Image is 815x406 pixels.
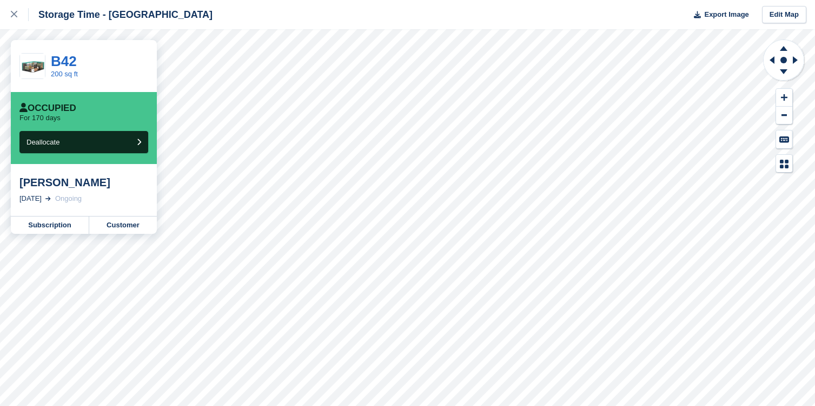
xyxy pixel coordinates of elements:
span: Deallocate [26,138,59,146]
button: Zoom In [776,89,792,107]
a: 200 sq ft [51,70,78,78]
a: B42 [51,53,77,69]
button: Keyboard Shortcuts [776,130,792,148]
a: Subscription [11,217,89,234]
div: [PERSON_NAME] [19,176,148,189]
img: arrow-right-light-icn-cde0832a797a2874e46488d9cf13f60e5c3a73dbe684e267c42b8395dfbc2abf.svg [45,197,51,201]
div: Storage Time - [GEOGRAPHIC_DATA] [29,8,213,21]
span: Export Image [704,9,748,20]
p: For 170 days [19,114,61,122]
img: 200ft.jpg [20,54,45,78]
button: Deallocate [19,131,148,153]
button: Map Legend [776,155,792,173]
div: Ongoing [55,193,82,204]
button: Export Image [687,6,749,24]
button: Zoom Out [776,107,792,125]
a: Edit Map [762,6,806,24]
div: [DATE] [19,193,42,204]
a: Customer [89,217,157,234]
div: Occupied [19,103,76,114]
